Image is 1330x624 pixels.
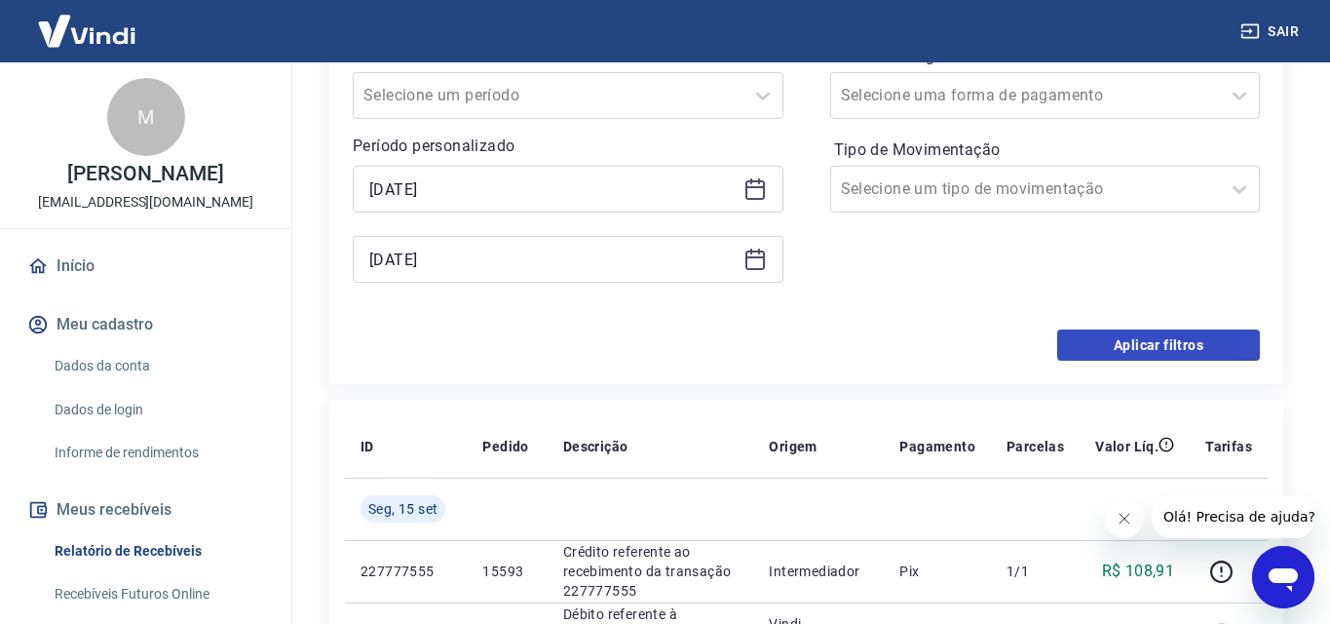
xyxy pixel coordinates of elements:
[107,78,185,156] div: M
[1007,437,1064,456] p: Parcelas
[12,14,164,29] span: Olá! Precisa de ajuda?
[1095,437,1159,456] p: Valor Líq.
[482,562,531,581] p: 15593
[38,192,253,213] p: [EMAIL_ADDRESS][DOMAIN_NAME]
[23,1,150,60] img: Vindi
[1236,14,1307,50] button: Sair
[899,562,975,581] p: Pix
[482,437,528,456] p: Pedido
[369,245,736,274] input: Data final
[1205,437,1252,456] p: Tarifas
[563,437,628,456] p: Descrição
[47,433,268,473] a: Informe de rendimentos
[67,164,223,184] p: [PERSON_NAME]
[361,562,451,581] p: 227777555
[23,488,268,531] button: Meus recebíveis
[1007,562,1064,581] p: 1/1
[834,138,1257,162] label: Tipo de Movimentação
[563,542,739,601] p: Crédito referente ao recebimento da transação 227777555
[1252,546,1314,608] iframe: Botão para abrir a janela de mensagens
[361,437,374,456] p: ID
[23,245,268,288] a: Início
[899,437,975,456] p: Pagamento
[368,499,437,519] span: Seg, 15 set
[47,346,268,386] a: Dados da conta
[1152,495,1314,538] iframe: Mensagem da empresa
[1102,560,1175,583] p: R$ 108,91
[47,574,268,614] a: Recebíveis Futuros Online
[769,437,817,456] p: Origem
[23,303,268,346] button: Meu cadastro
[769,562,868,581] p: Intermediador
[353,135,783,158] p: Período personalizado
[47,390,268,430] a: Dados de login
[369,175,736,204] input: Data inicial
[47,531,268,571] a: Relatório de Recebíveis
[1057,330,1260,361] button: Aplicar filtros
[1105,499,1144,538] iframe: Fechar mensagem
